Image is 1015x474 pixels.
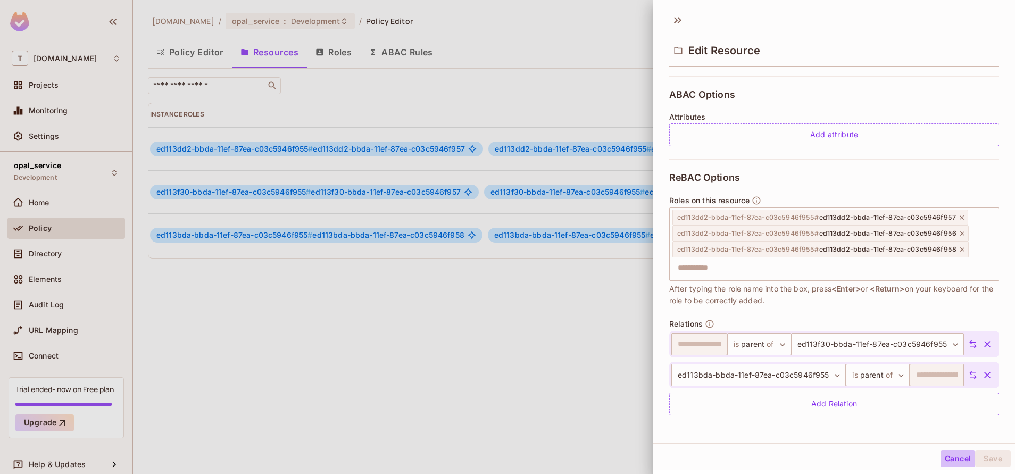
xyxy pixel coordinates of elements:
[669,196,750,205] span: Roles on this resource
[669,89,735,100] span: ABAC Options
[870,284,904,293] span: <Return>
[884,367,893,384] span: of
[672,226,969,242] div: ed113dd2-bbda-11ef-87ea-c03c5946f955#ed113dd2-bbda-11ef-87ea-c03c5946f956
[677,245,956,254] span: ed113dd2-bbda-11ef-87ea-c03c5946f958
[669,123,999,146] div: Add attribute
[677,213,956,222] span: ed113dd2-bbda-11ef-87ea-c03c5946f957
[846,364,910,386] div: parent
[727,333,791,355] div: parent
[677,229,819,237] span: ed113dd2-bbda-11ef-87ea-c03c5946f955 #
[677,213,819,221] span: ed113dd2-bbda-11ef-87ea-c03c5946f955 #
[669,393,999,415] div: Add Relation
[672,242,969,257] div: ed113dd2-bbda-11ef-87ea-c03c5946f955#ed113dd2-bbda-11ef-87ea-c03c5946f958
[975,450,1011,467] button: Save
[671,364,846,386] div: ed113bda-bbda-11ef-87ea-c03c5946f955
[669,283,999,306] span: After typing the role name into the box, press or on your keyboard for the role to be correctly a...
[688,44,760,57] span: Edit Resource
[764,336,773,353] span: of
[791,333,964,355] div: ed113f30-bbda-11ef-87ea-c03c5946f955
[669,172,740,183] span: ReBAC Options
[831,284,861,293] span: <Enter>
[677,245,819,253] span: ed113dd2-bbda-11ef-87ea-c03c5946f955 #
[941,450,975,467] button: Cancel
[677,229,956,238] span: ed113dd2-bbda-11ef-87ea-c03c5946f956
[669,320,703,328] span: Relations
[852,367,860,384] span: is
[672,210,968,226] div: ed113dd2-bbda-11ef-87ea-c03c5946f955#ed113dd2-bbda-11ef-87ea-c03c5946f957
[669,113,706,121] span: Attributes
[734,336,741,353] span: is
